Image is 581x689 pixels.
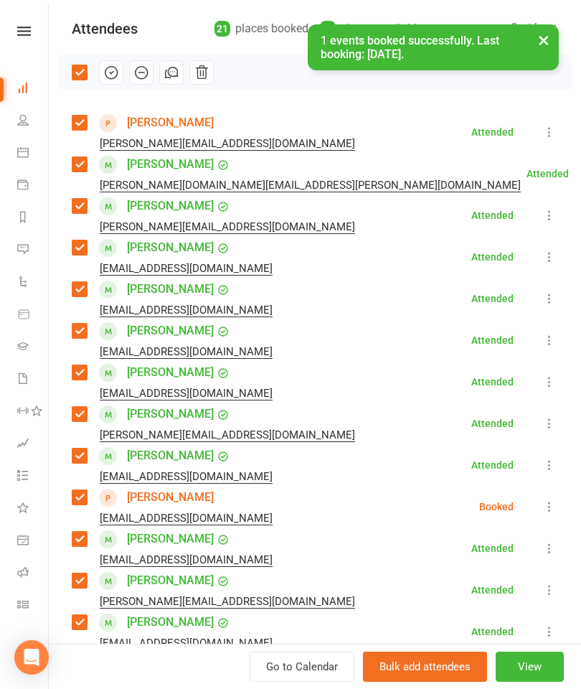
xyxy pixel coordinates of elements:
div: Attended [471,127,514,137]
button: View [496,652,564,682]
a: [PERSON_NAME] [127,236,214,259]
div: Open Intercom Messenger [14,640,49,675]
a: Reports [17,202,49,235]
div: Attended [471,627,514,637]
a: [PERSON_NAME] [127,569,214,592]
a: Class kiosk mode [17,590,49,622]
div: Attended [471,543,514,553]
a: Calendar [17,138,49,170]
a: Product Sales [17,299,49,332]
a: [PERSON_NAME] [127,611,214,634]
a: [PERSON_NAME] [127,528,214,550]
div: Attended [471,377,514,387]
a: Roll call kiosk mode [17,558,49,590]
div: Sort by [511,19,558,37]
a: [PERSON_NAME] [127,444,214,467]
div: Attendees [72,19,138,39]
a: People [17,106,49,138]
div: 21 [214,21,230,37]
a: [PERSON_NAME] [127,486,214,509]
a: [PERSON_NAME] [127,153,214,176]
div: Attended [471,585,514,595]
div: Attended [471,335,514,345]
div: Attended [471,418,514,428]
a: [PERSON_NAME] [127,319,214,342]
a: What's New [17,493,49,525]
div: Attended [526,169,569,179]
a: Dashboard [17,73,49,106]
a: General attendance kiosk mode [17,525,49,558]
div: places available [320,19,422,39]
a: [PERSON_NAME] [127,403,214,426]
a: [PERSON_NAME] [127,278,214,301]
a: [PERSON_NAME] [127,361,214,384]
a: Payments [17,170,49,202]
a: [PERSON_NAME] [127,111,214,134]
a: Assessments [17,428,49,461]
a: [PERSON_NAME] [127,194,214,217]
button: × [531,24,557,55]
div: Attended [471,460,514,470]
div: Attended [471,252,514,262]
div: Attended [471,294,514,304]
div: Booked [479,502,514,512]
div: 1 events booked successfully. Last booking: [DATE]. [308,24,559,70]
div: Attended [471,210,514,220]
a: Go to Calendar [250,652,354,682]
div: 19 [320,21,336,37]
button: Bulk add attendees [363,652,487,682]
div: places booked [214,19,308,39]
